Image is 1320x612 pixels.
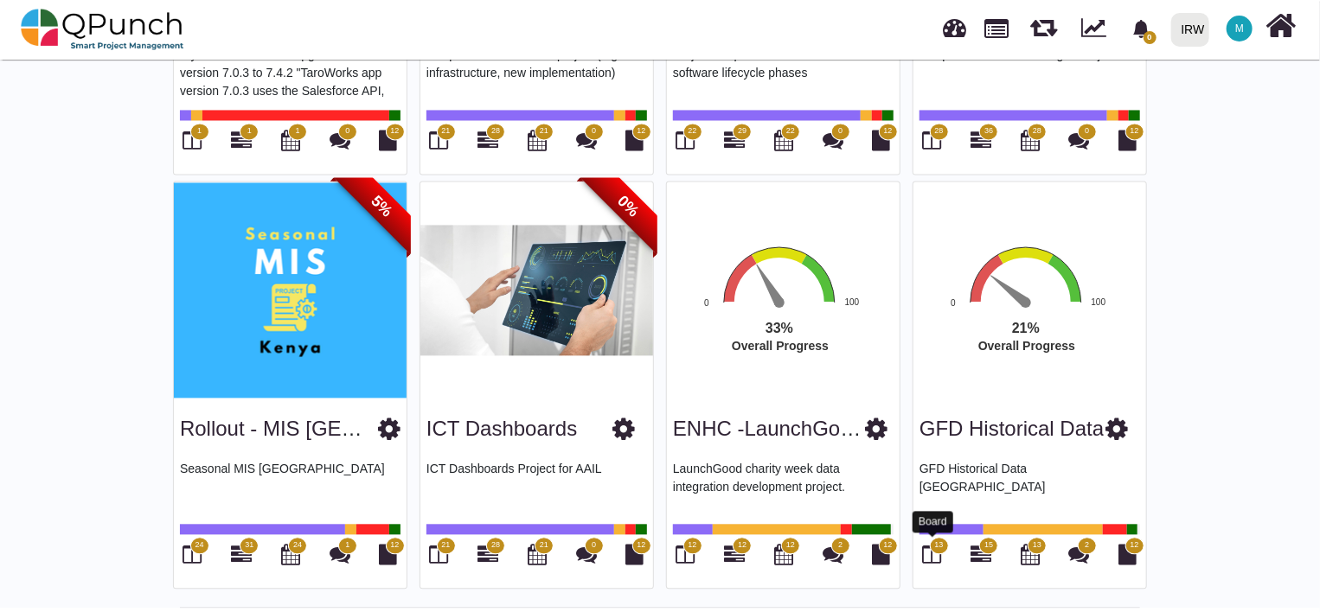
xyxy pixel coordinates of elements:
[1021,544,1040,564] i: Calendar
[673,46,894,98] p: Project template focused more on software lifecycle phases
[477,130,498,150] i: Gantt
[637,125,645,137] span: 12
[231,551,252,564] a: 31
[441,539,450,551] span: 21
[330,130,350,150] i: Punch Discussions
[774,544,793,564] i: Calendar
[913,511,953,532] div: Board
[528,544,547,564] i: Calendar
[738,125,747,137] span: 29
[704,298,709,308] text: 0
[724,130,745,150] i: Gantt
[923,130,942,150] i: Board
[540,539,548,551] span: 21
[197,125,202,137] span: 1
[732,339,829,353] text: Overall Progress
[920,417,1104,442] h3: GFD Historical Data
[1182,15,1205,45] div: IRW
[1119,544,1137,564] i: Document Library
[873,544,891,564] i: Document Library
[231,130,252,150] i: Gantt
[491,539,500,551] span: 28
[1122,1,1164,55] a: bell fill0
[883,125,892,137] span: 12
[673,417,865,442] h3: ENHC -LaunchGood ETL
[231,544,252,564] i: Gantt
[909,244,1177,405] div: Overall Progress. Highcharts interactive chart.
[380,544,398,564] i: Document Library
[823,130,843,150] i: Punch Discussions
[592,539,596,551] span: 0
[426,417,577,442] h3: ICT Dashboards
[920,46,1140,98] p: Template to be used for Agile Projects
[380,130,398,150] i: Document Library
[934,539,943,551] span: 13
[281,130,300,150] i: Calendar
[345,539,349,551] span: 1
[951,298,956,308] text: 0
[1073,1,1122,58] div: Dynamic Report
[390,125,399,137] span: 12
[920,417,1104,440] a: GFD Historical Data
[971,130,991,150] i: Gantt
[845,298,860,308] text: 100
[774,130,793,150] i: Calendar
[245,539,253,551] span: 31
[1030,9,1057,37] span: Releases
[21,3,184,55] img: qpunch-sp.fa6292f.png
[180,417,522,440] a: Rollout - MIS [GEOGRAPHIC_DATA]
[430,130,449,150] i: Board
[823,544,843,564] i: Punch Discussions
[873,130,891,150] i: Document Library
[180,417,378,442] h3: Rollout - MIS Kenya
[477,137,498,150] a: 28
[1163,1,1216,58] a: IRW
[1085,539,1089,551] span: 2
[676,130,695,150] i: Board
[426,46,647,98] p: Template for a Waterfall project (e.g. infrastructure, new implementation)
[724,544,745,564] i: Gantt
[183,130,202,150] i: Board
[592,125,596,137] span: 0
[528,130,547,150] i: Calendar
[838,539,843,551] span: 2
[663,244,931,405] div: Overall Progress. Highcharts interactive chart.
[1033,125,1041,137] span: 28
[540,125,548,137] span: 21
[1126,13,1157,44] div: Notification
[944,10,967,36] span: Dashboard
[978,339,1075,353] text: Overall Progress
[390,539,399,551] span: 12
[180,46,400,98] p: Alyateem TaroWorks upgrade from version 7.0.3 to 7.4.2 "TaroWorks app version 7.0.3 uses the Sale...
[426,460,647,512] p: ICT Dashboards Project for AAIL
[673,417,907,440] a: ENHC -LaunchGood ETL
[1130,539,1138,551] span: 12
[984,125,993,137] span: 36
[766,321,793,335] text: 33%
[281,544,300,564] i: Calendar
[838,125,843,137] span: 0
[663,244,931,405] svg: Interactive chart
[1266,10,1297,42] i: Home
[934,125,943,137] span: 28
[688,539,696,551] span: 12
[491,125,500,137] span: 28
[1021,130,1040,150] i: Calendar
[345,125,349,137] span: 0
[1130,125,1138,137] span: 12
[984,539,993,551] span: 15
[334,158,430,254] span: 5%
[724,551,745,564] a: 12
[1235,23,1244,34] span: M
[920,460,1140,512] p: GFD Historical Data [GEOGRAPHIC_DATA]
[426,417,577,440] a: ICT Dashboards
[971,544,991,564] i: Gantt
[295,125,299,137] span: 1
[786,539,795,551] span: 12
[430,544,449,564] i: Board
[724,137,745,150] a: 29
[247,125,252,137] span: 1
[1144,31,1157,44] span: 0
[330,544,350,564] i: Punch Discussions
[786,125,795,137] span: 22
